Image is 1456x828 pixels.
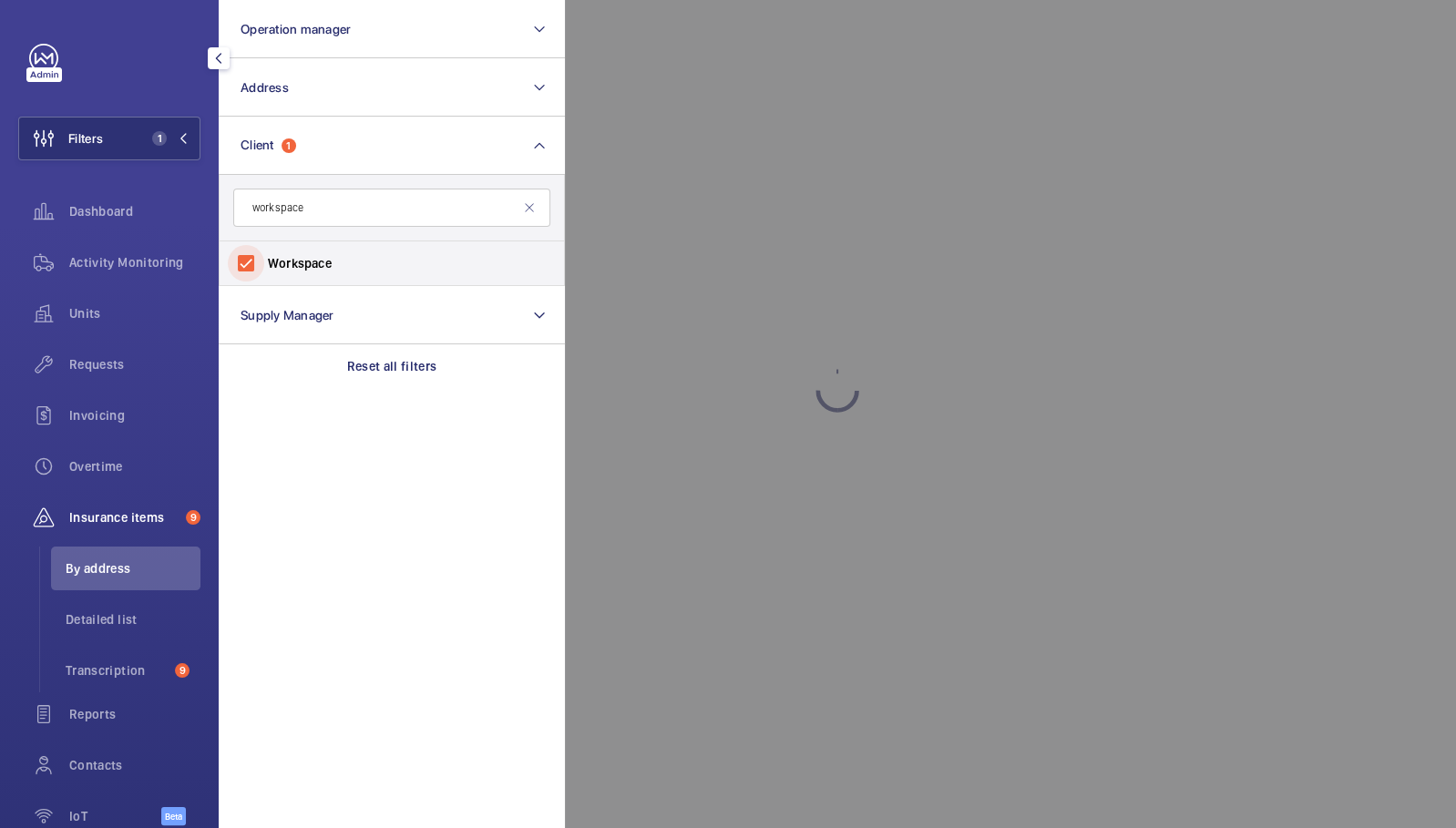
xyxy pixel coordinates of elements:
span: Beta [161,807,186,825]
span: Requests [69,355,200,373]
span: Reports [69,705,200,723]
span: Overtime [69,457,200,475]
span: Activity Monitoring [69,253,200,271]
span: 1 [152,131,167,146]
span: By address [66,559,200,578]
span: Insurance items [69,508,179,526]
span: Detailed list [66,610,200,629]
span: Dashboard [69,202,200,220]
span: 9 [175,663,190,678]
button: Filters1 [18,117,200,160]
span: 9 [186,510,200,525]
span: IoT [69,807,161,825]
span: Transcription [66,661,168,680]
span: Filters [68,129,103,148]
span: Invoicing [69,406,200,424]
span: Units [69,304,200,322]
span: Contacts [69,756,200,774]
